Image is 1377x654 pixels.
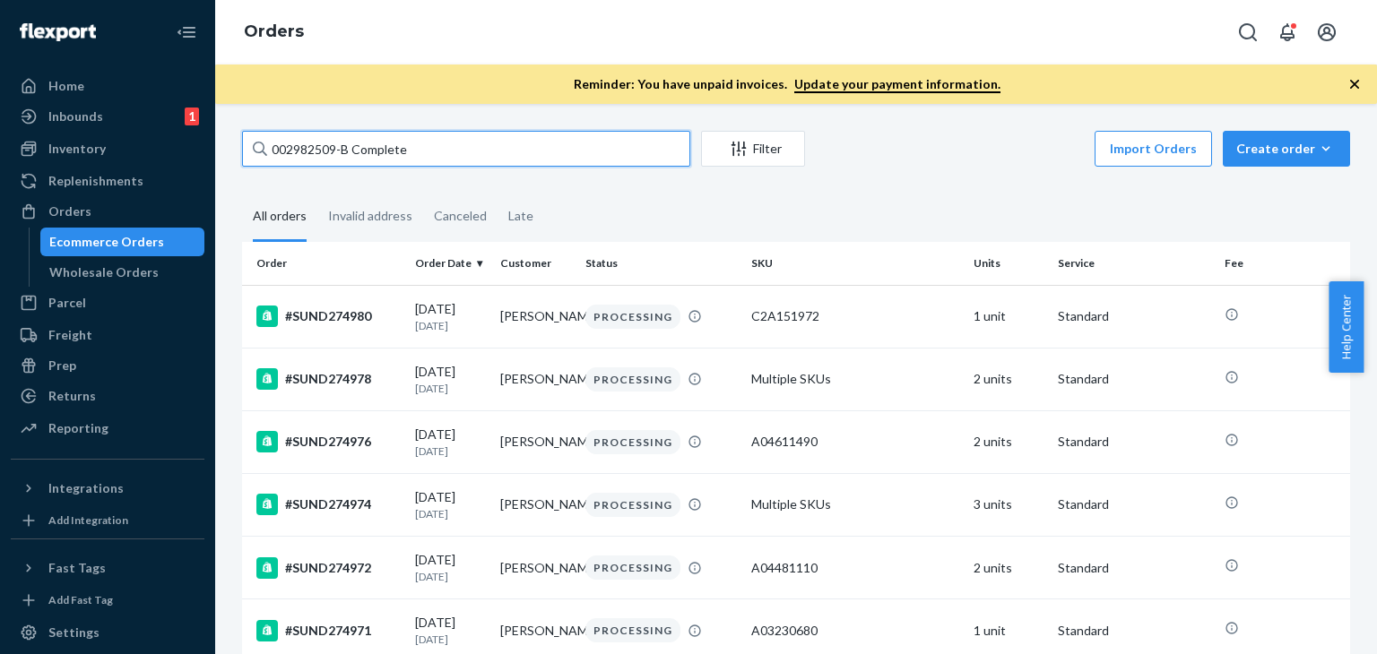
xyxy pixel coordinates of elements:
a: Settings [11,618,204,647]
ol: breadcrumbs [229,6,318,58]
div: #SUND274974 [256,494,401,515]
div: Home [48,77,84,95]
div: PROCESSING [585,305,680,329]
p: Standard [1058,495,1209,513]
div: Customer [500,255,571,271]
a: Orders [11,197,204,226]
p: [DATE] [415,506,486,521]
p: [DATE] [415,318,486,333]
td: 1 unit [966,285,1052,348]
button: Open notifications [1269,14,1305,50]
div: PROCESSING [585,555,680,580]
div: Fast Tags [48,559,106,577]
div: Integrations [48,479,124,497]
div: Parcel [48,294,86,312]
div: #SUND274976 [256,431,401,452]
button: Help Center [1329,281,1364,373]
div: 1 [185,108,199,125]
div: #SUND274971 [256,620,401,641]
a: Add Fast Tag [11,589,204,611]
div: Settings [48,624,100,641]
div: Inventory [48,140,106,158]
div: [DATE] [415,363,486,396]
p: Reminder: You have unpaid invoices. [574,75,1000,93]
th: Order [242,242,408,285]
a: Prep [11,351,204,380]
button: Filter [701,131,805,167]
div: Add Integration [48,512,128,528]
div: Prep [48,357,76,374]
div: C2A151972 [751,307,958,325]
td: 2 units [966,348,1052,410]
div: PROCESSING [585,367,680,392]
td: [PERSON_NAME] [493,348,578,410]
button: Integrations [11,474,204,503]
a: Inbounds1 [11,102,204,131]
div: Orders [48,202,91,220]
th: Fee [1217,242,1350,285]
div: Invalid address [328,193,412,239]
th: Units [966,242,1052,285]
a: Inventory [11,134,204,163]
td: Multiple SKUs [744,473,966,536]
div: All orders [253,193,307,242]
a: Freight [11,321,204,349]
a: Update your payment information. [794,76,1000,93]
p: [DATE] [415,381,486,396]
input: Search orders [242,131,690,167]
p: [DATE] [415,632,486,647]
td: [PERSON_NAME] [493,473,578,536]
td: [PERSON_NAME] [493,537,578,599]
button: Import Orders [1095,131,1212,167]
div: Canceled [434,193,487,239]
div: A04481110 [751,559,958,577]
a: Add Integration [11,510,204,531]
div: #SUND274980 [256,305,401,327]
button: Open Search Box [1230,14,1266,50]
div: Add Fast Tag [48,592,113,607]
div: #SUND274978 [256,368,401,390]
p: [DATE] [415,569,486,584]
a: Replenishments [11,167,204,195]
div: [DATE] [415,426,486,459]
td: Multiple SKUs [744,348,966,410]
div: PROCESSING [585,430,680,454]
div: Inbounds [48,108,103,125]
td: 3 units [966,473,1052,536]
div: PROCESSING [585,618,680,642]
a: Parcel [11,288,204,317]
th: Service [1051,242,1217,285]
div: Reporting [48,419,108,437]
a: Returns [11,382,204,410]
p: Standard [1058,559,1209,577]
th: Status [578,242,744,285]
div: A04611490 [751,433,958,451]
div: [DATE] [415,614,486,647]
a: Home [11,72,204,100]
div: Late [508,193,533,239]
td: [PERSON_NAME] [493,285,578,348]
a: Wholesale Orders [40,258,205,287]
button: Open account menu [1309,14,1345,50]
div: Create order [1236,140,1337,158]
td: 2 units [966,537,1052,599]
p: [DATE] [415,443,486,459]
a: Reporting [11,414,204,443]
p: Standard [1058,433,1209,451]
a: Orders [244,22,304,41]
th: Order Date [408,242,493,285]
p: Standard [1058,622,1209,640]
div: #SUND274972 [256,557,401,579]
div: Replenishments [48,172,143,190]
div: Filter [702,140,804,158]
th: SKU [744,242,966,285]
a: Ecommerce Orders [40,228,205,256]
div: A03230680 [751,622,958,640]
td: 2 units [966,410,1052,473]
p: Standard [1058,370,1209,388]
div: Wholesale Orders [49,263,159,281]
button: Create order [1223,131,1350,167]
p: Standard [1058,307,1209,325]
div: [DATE] [415,551,486,584]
